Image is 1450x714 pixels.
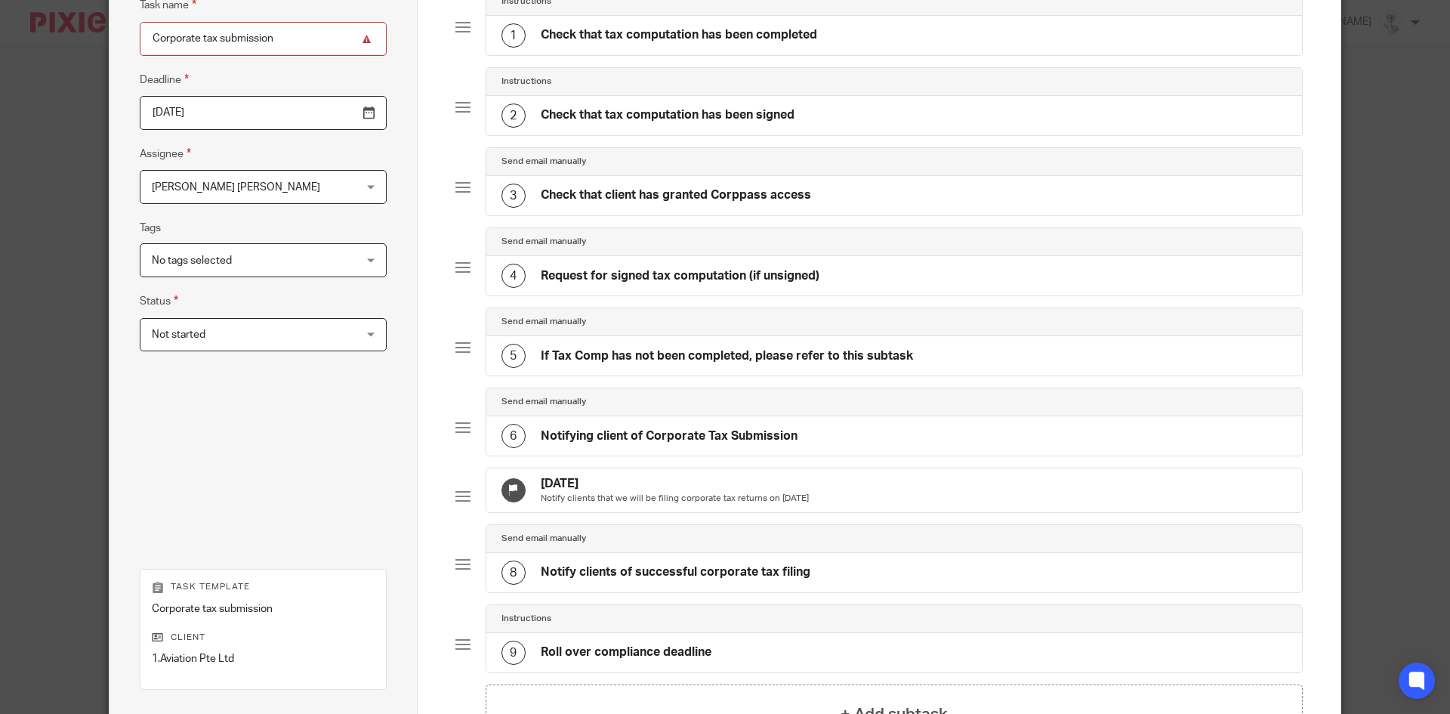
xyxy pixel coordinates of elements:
[501,23,526,48] div: 1
[152,601,375,617] p: Corporate tax submission
[541,187,811,203] h4: Check that client has granted Corppass access
[501,344,526,368] div: 5
[541,476,809,492] h4: [DATE]
[501,533,586,545] h4: Send email manually
[152,255,232,266] span: No tags selected
[501,613,551,625] h4: Instructions
[501,316,586,328] h4: Send email manually
[501,641,526,665] div: 9
[541,564,810,580] h4: Notify clients of successful corporate tax filing
[152,632,375,644] p: Client
[140,22,387,56] input: Task name
[501,236,586,248] h4: Send email manually
[152,581,375,593] p: Task template
[541,27,817,43] h4: Check that tax computation has been completed
[140,292,178,310] label: Status
[541,107,794,123] h4: Check that tax computation has been signed
[501,76,551,88] h4: Instructions
[140,145,191,162] label: Assignee
[140,96,387,130] input: Pick a date
[501,104,526,128] div: 2
[541,644,711,660] h4: Roll over compliance deadline
[501,396,586,408] h4: Send email manually
[152,182,320,193] span: [PERSON_NAME] [PERSON_NAME]
[501,156,586,168] h4: Send email manually
[140,71,189,88] label: Deadline
[541,428,797,444] h4: Notifying client of Corporate Tax Submission
[541,268,819,284] h4: Request for signed tax computation (if unsigned)
[501,264,526,288] div: 4
[140,221,161,236] label: Tags
[152,329,205,340] span: Not started
[501,424,526,448] div: 6
[501,184,526,208] div: 3
[541,493,809,505] p: Notify clients that we will be filing corporate tax returns on [DATE]
[152,651,375,666] p: 1.Aviation Pte Ltd
[501,561,526,585] div: 8
[541,348,913,364] h4: If Tax Comp has not been completed, please refer to this subtask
